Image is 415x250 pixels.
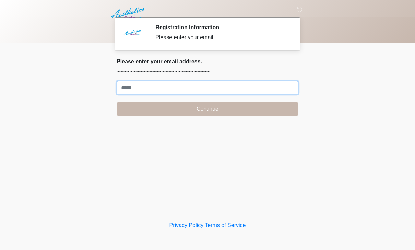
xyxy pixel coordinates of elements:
p: ~~~~~~~~~~~~~~~~~~~~~~~~~~~~~ [117,67,298,76]
h2: Please enter your email address. [117,58,298,65]
img: Aesthetics by Emediate Cure Logo [110,5,147,21]
a: Terms of Service [205,222,246,228]
img: Agent Avatar [122,24,142,45]
a: | [203,222,205,228]
a: Privacy Policy [169,222,204,228]
button: Continue [117,102,298,116]
h2: Registration Information [155,24,288,31]
div: Please enter your email [155,33,288,42]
